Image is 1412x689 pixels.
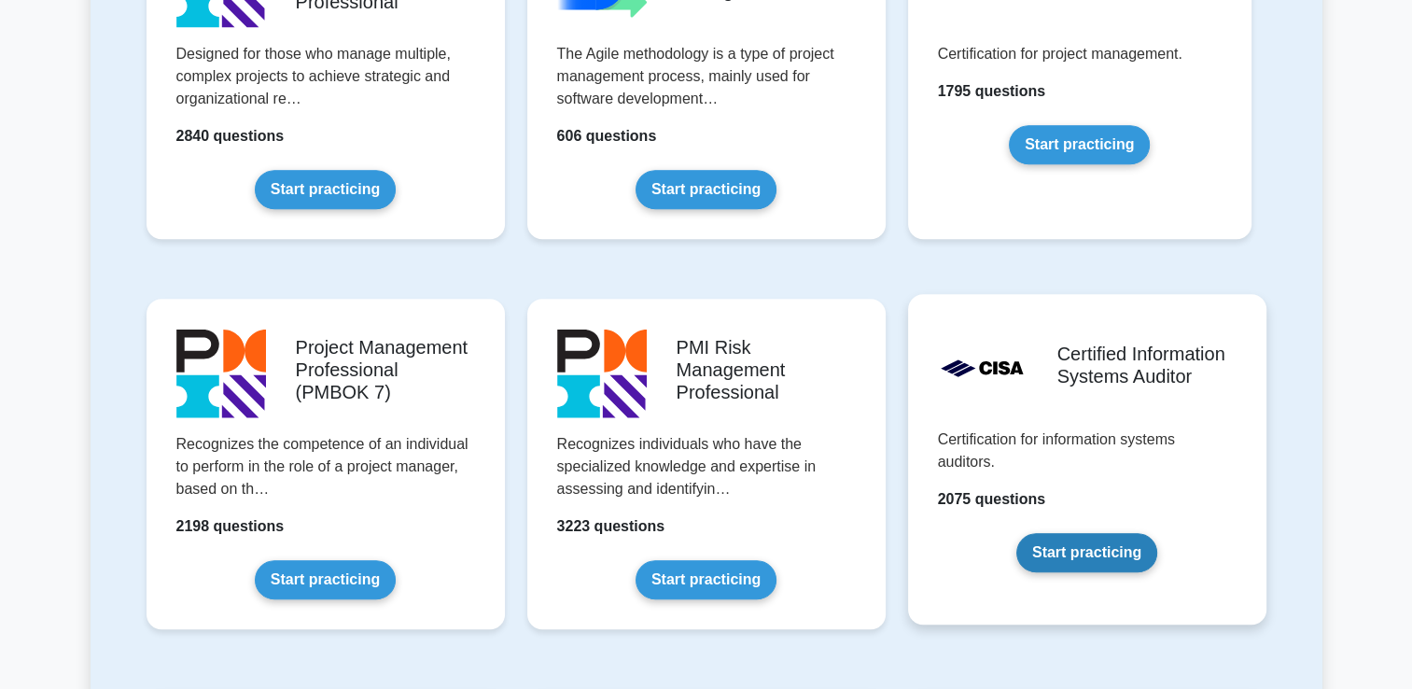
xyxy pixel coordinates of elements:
a: Start practicing [636,560,776,599]
a: Start practicing [255,170,396,209]
a: Start practicing [1009,125,1150,164]
a: Start practicing [1016,533,1157,572]
a: Start practicing [636,170,776,209]
a: Start practicing [255,560,396,599]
